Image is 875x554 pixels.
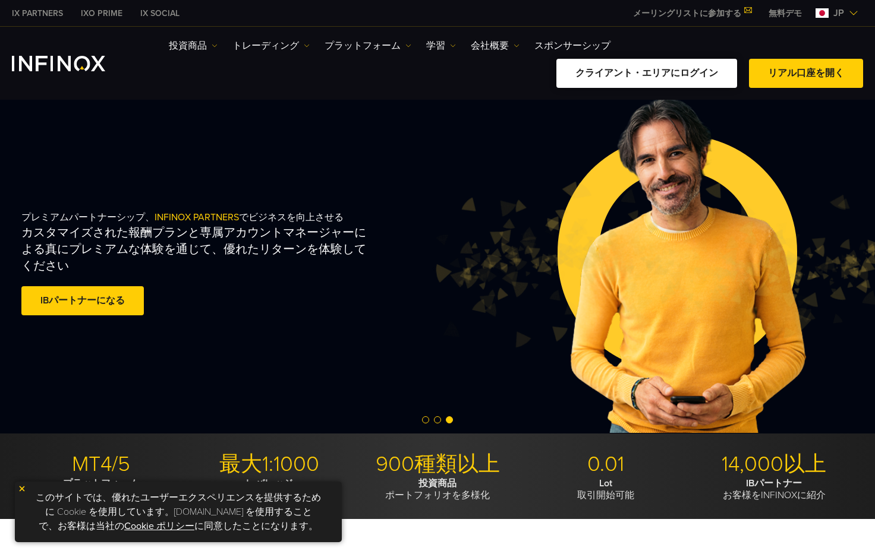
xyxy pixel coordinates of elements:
a: プラットフォーム [325,39,411,53]
span: Go to slide 1 [422,416,429,423]
p: 最大1:1000 [190,451,349,477]
p: 14,000以上 [694,451,854,477]
strong: Lot [599,477,612,489]
p: 0.01 [526,451,685,477]
span: Go to slide 2 [434,416,441,423]
p: 取引対象 [190,477,349,501]
div: プレミアムパートナーシップ、 でビジネスを向上させる [21,192,462,337]
a: リアル口座を開く [749,59,863,88]
a: INFINOX [131,7,188,20]
p: 取引開始可能 [526,477,685,501]
p: MT4/5 [21,451,181,477]
p: カスタマイズされた報酬プランと専属アカウントマネージャーによる真にプレミアムな体験を通じて、優れたリターンを体験してください [21,224,374,274]
a: INFINOX [3,7,72,20]
a: トレーディング [232,39,310,53]
span: Go to slide 3 [446,416,453,423]
a: メーリングリストに参加する [624,8,760,18]
p: お客様をINFINOXに紹介 [694,477,854,501]
strong: プラットフォーム [63,477,139,489]
a: クライアント・エリアにログイン [556,59,737,88]
p: ポートフォリオを多様化 [358,477,517,501]
a: Cookie ポリシー [124,520,194,532]
p: このサイトでは、優れたユーザーエクスペリエンスを提供するために Cookie を使用しています。[DOMAIN_NAME] を使用することで、お客様は当社の に同意したことになります。 [21,487,336,536]
a: スポンサーシップ [534,39,610,53]
a: INFINOX MENU [760,7,811,20]
span: jp [829,6,849,20]
a: INFINOX Logo [12,56,133,71]
p: 最新の取引ツール付き [21,477,181,501]
img: yellow close icon [18,485,26,493]
strong: IBパートナー [746,477,802,489]
a: 学習 [426,39,456,53]
a: IBパートナーになる [21,286,144,315]
p: 900種類以上 [358,451,517,477]
span: INFINOX PARTNERS [155,211,239,223]
a: 投資商品 [169,39,218,53]
strong: 投資商品 [418,477,457,489]
a: 会社概要 [471,39,520,53]
strong: レバレッジ [245,477,293,489]
a: INFINOX [72,7,131,20]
